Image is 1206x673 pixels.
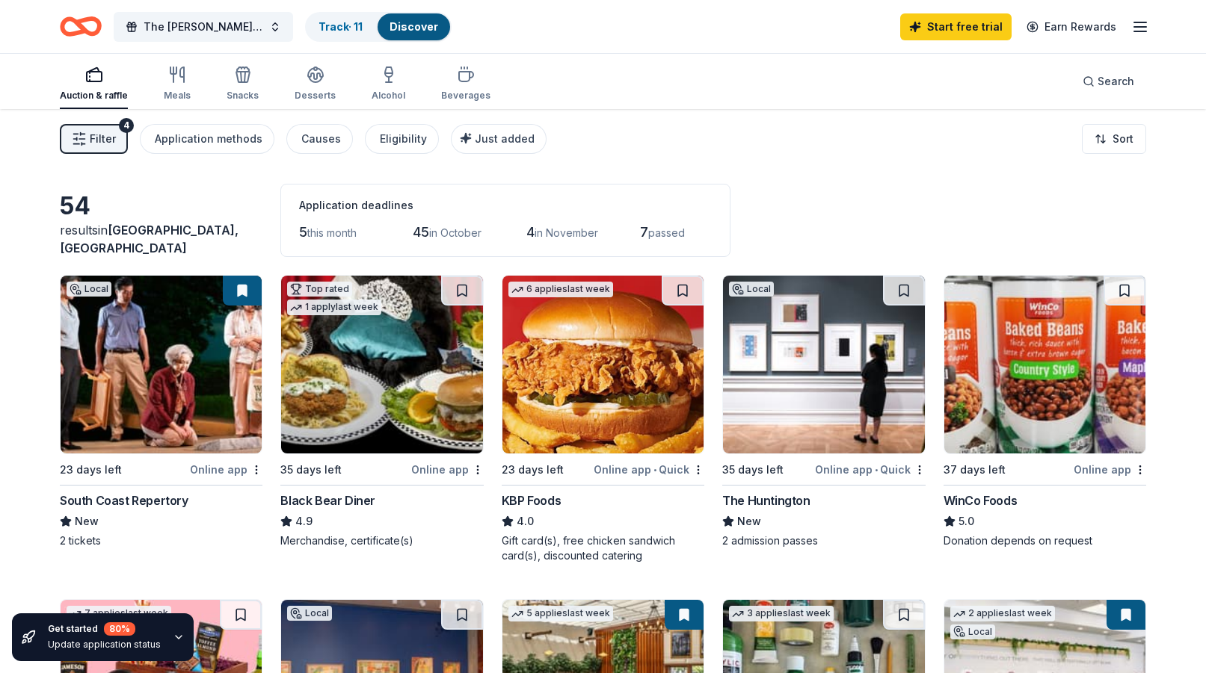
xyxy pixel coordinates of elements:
[299,196,712,214] div: Application deadlines
[502,275,704,563] a: Image for KBP Foods6 applieslast week23 days leftOnline app•QuickKBP Foods4.0Gift card(s), free c...
[60,90,128,102] div: Auction & raffle
[60,9,102,44] a: Home
[411,460,484,479] div: Online app
[950,624,995,639] div: Local
[60,491,188,509] div: South Coast Repertory
[61,276,262,453] img: Image for South Coast Repertory
[950,606,1055,621] div: 2 applies last week
[875,464,878,476] span: •
[287,300,381,315] div: 1 apply last week
[944,275,1146,548] a: Image for WinCo Foods37 days leftOnline appWinCo Foods5.0Donation depends on request
[60,223,239,255] span: [GEOGRAPHIC_DATA], [GEOGRAPHIC_DATA]
[372,90,405,102] div: Alcohol
[60,461,122,479] div: 23 days left
[517,512,534,530] span: 4.0
[526,224,535,240] span: 4
[944,461,1006,479] div: 37 days left
[502,491,561,509] div: KBP Foods
[190,460,262,479] div: Online app
[722,461,784,479] div: 35 days left
[1082,124,1146,154] button: Sort
[1113,130,1133,148] span: Sort
[1071,66,1146,96] button: Search
[60,124,128,154] button: Filter4
[502,276,704,453] img: Image for KBP Foods
[640,224,648,240] span: 7
[60,60,128,109] button: Auction & raffle
[1074,460,1146,479] div: Online app
[227,90,259,102] div: Snacks
[281,276,482,453] img: Image for Black Bear Diner
[104,622,135,636] div: 80 %
[959,512,974,530] span: 5.0
[295,512,313,530] span: 4.9
[1098,72,1134,90] span: Search
[944,491,1018,509] div: WinCo Foods
[594,460,704,479] div: Online app Quick
[535,226,598,239] span: in November
[301,130,341,148] div: Causes
[75,512,99,530] span: New
[307,226,357,239] span: this month
[164,90,191,102] div: Meals
[722,533,925,548] div: 2 admission passes
[286,124,353,154] button: Causes
[737,512,761,530] span: New
[390,20,438,33] a: Discover
[502,533,704,563] div: Gift card(s), free chicken sandwich card(s), discounted catering
[441,90,490,102] div: Beverages
[1018,13,1125,40] a: Earn Rewards
[295,60,336,109] button: Desserts
[451,124,547,154] button: Just added
[60,221,262,257] div: results
[723,276,924,453] img: Image for The Huntington
[944,276,1145,453] img: Image for WinCo Foods
[305,12,452,42] button: Track· 11Discover
[508,282,613,297] div: 6 applies last week
[900,13,1012,40] a: Start free trial
[280,275,483,548] a: Image for Black Bear DinerTop rated1 applylast week35 days leftOnline appBlack Bear Diner4.9Merch...
[227,60,259,109] button: Snacks
[119,118,134,133] div: 4
[67,282,111,297] div: Local
[280,461,342,479] div: 35 days left
[944,533,1146,548] div: Donation depends on request
[319,20,363,33] a: Track· 11
[90,130,116,148] span: Filter
[140,124,274,154] button: Application methods
[60,533,262,548] div: 2 tickets
[164,60,191,109] button: Meals
[729,606,834,621] div: 3 applies last week
[280,533,483,548] div: Merchandise, certificate(s)
[299,224,307,240] span: 5
[60,223,239,255] span: in
[295,90,336,102] div: Desserts
[287,282,352,297] div: Top rated
[280,491,375,509] div: Black Bear Diner
[60,191,262,221] div: 54
[441,60,490,109] button: Beverages
[287,606,332,621] div: Local
[372,60,405,109] button: Alcohol
[815,460,926,479] div: Online app Quick
[114,12,293,42] button: The [PERSON_NAME] WunderGlo Foundation's 2025 Blue Warrior Celebration & Silent Auction
[365,124,439,154] button: Eligibility
[653,464,656,476] span: •
[729,282,774,297] div: Local
[144,18,263,36] span: The [PERSON_NAME] WunderGlo Foundation's 2025 Blue Warrior Celebration & Silent Auction
[475,132,535,145] span: Just added
[502,461,564,479] div: 23 days left
[429,226,482,239] span: in October
[413,224,429,240] span: 45
[648,226,685,239] span: passed
[60,275,262,548] a: Image for South Coast RepertoryLocal23 days leftOnline appSouth Coast RepertoryNew2 tickets
[508,606,613,621] div: 5 applies last week
[48,622,161,636] div: Get started
[155,130,262,148] div: Application methods
[48,639,161,651] div: Update application status
[380,130,427,148] div: Eligibility
[722,275,925,548] a: Image for The HuntingtonLocal35 days leftOnline app•QuickThe HuntingtonNew2 admission passes
[722,491,810,509] div: The Huntington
